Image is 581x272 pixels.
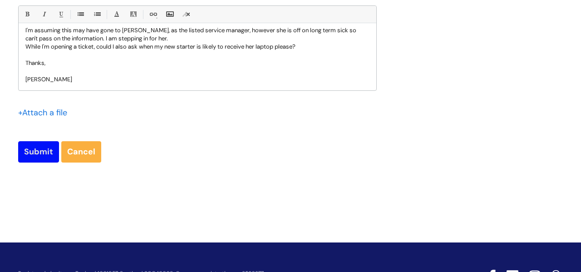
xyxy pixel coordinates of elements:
span: + [18,107,22,118]
a: Underline(Ctrl-U) [55,9,66,20]
p: While I'm opening a ticket, could I also ask when my new starter is likely to receive her laptop ... [25,43,369,51]
a: 1. Ordered List (Ctrl-Shift-8) [91,9,103,20]
a: Back Color [128,9,139,20]
a: Remove formatting (Ctrl-\) [181,9,192,20]
div: Attach a file [18,105,73,120]
p: Thanks, [25,59,369,67]
a: • Unordered List (Ctrl-Shift-7) [74,9,86,20]
a: Cancel [61,141,101,162]
a: Insert Image... [164,9,175,20]
a: Italic (Ctrl-I) [38,9,49,20]
input: Submit [18,141,59,162]
p: I'm assuming this may have gone to [PERSON_NAME], as the listed service manager, however she is o... [25,26,369,43]
p: [PERSON_NAME] [25,75,369,84]
a: Font Color [111,9,122,20]
a: Bold (Ctrl-B) [21,9,33,20]
a: Link [147,9,158,20]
